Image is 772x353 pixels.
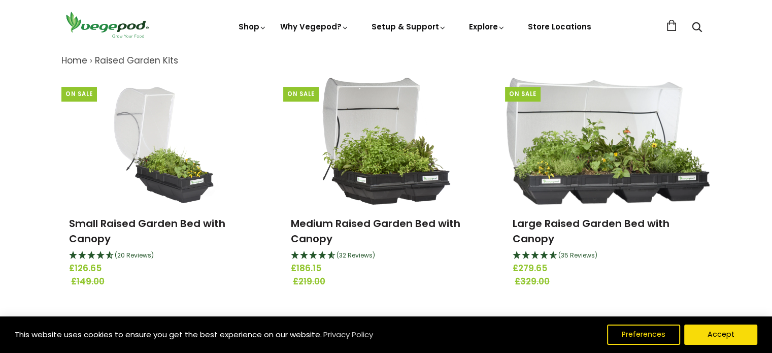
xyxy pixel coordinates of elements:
img: Large Raised Garden Bed with Canopy [507,78,710,205]
a: Raised Garden Kits [95,54,178,67]
span: £149.00 [71,275,261,288]
a: Shop [239,21,267,32]
a: Store Locations [528,21,591,32]
span: £126.65 [69,262,259,275]
a: Search [692,23,702,34]
span: £219.00 [293,275,483,288]
span: › [90,54,92,67]
a: Small Raised Garden Bed with Canopy [69,216,225,246]
img: Medium Raised Garden Bed with Canopy [322,78,451,205]
div: 4.66 Stars - 32 Reviews [291,249,481,263]
nav: breadcrumbs [61,54,711,68]
img: Vegepod [61,10,153,39]
a: Explore [469,21,506,32]
button: Accept [684,325,757,345]
span: £329.00 [515,275,705,288]
span: £279.65 [513,262,703,275]
a: Setup & Support [372,21,447,32]
button: Preferences [607,325,680,345]
a: Privacy Policy (opens in a new tab) [322,326,375,344]
a: Home [61,54,87,67]
span: £186.15 [291,262,481,275]
div: 4.75 Stars - 20 Reviews [69,249,259,263]
a: Medium Raised Garden Bed with Canopy [291,216,460,246]
a: Why Vegepod? [280,21,349,32]
div: 4.69 Stars - 35 Reviews [513,249,703,263]
span: 4.69 Stars - 35 Reviews [558,251,597,260]
span: 4.75 Stars - 20 Reviews [115,251,154,260]
img: Small Raised Garden Bed with Canopy [104,78,224,205]
span: 4.66 Stars - 32 Reviews [337,251,375,260]
span: This website uses cookies to ensure you get the best experience on our website. [15,329,322,340]
a: Large Raised Garden Bed with Canopy [513,216,669,246]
